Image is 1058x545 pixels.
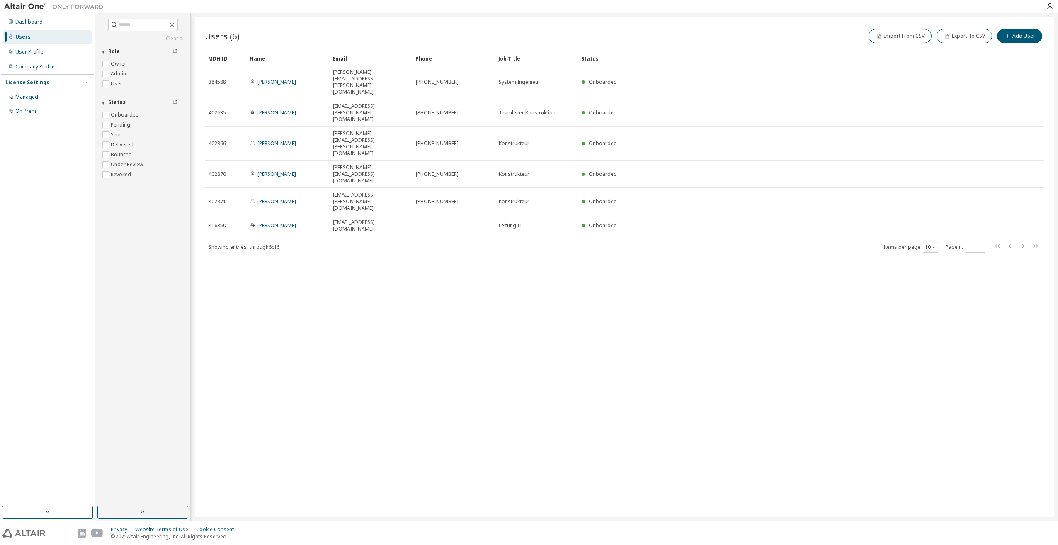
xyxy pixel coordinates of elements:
[196,526,239,533] div: Cookie Consent
[499,79,540,85] span: System Ingenieur
[101,93,185,112] button: Status
[937,29,992,43] button: Export To CSV
[111,110,141,120] label: Onboarded
[205,30,240,42] span: Users (6)
[209,140,226,147] span: 402866
[108,48,120,55] span: Role
[883,242,938,253] span: Items per page
[333,164,408,184] span: [PERSON_NAME][EMAIL_ADDRESS][DOMAIN_NAME]
[333,219,408,232] span: [EMAIL_ADDRESS][DOMAIN_NAME]
[111,533,239,540] p: © 2025 Altair Engineering, Inc. All Rights Reserved.
[415,52,492,65] div: Phone
[15,94,38,100] div: Managed
[416,171,459,178] span: [PHONE_NUMBER]
[4,2,108,11] img: Altair One
[257,222,296,229] a: [PERSON_NAME]
[257,170,296,178] a: [PERSON_NAME]
[111,140,135,150] label: Delivered
[499,198,529,205] span: Konstrukteur
[581,52,1001,65] div: Status
[111,150,133,160] label: Bounced
[589,109,617,116] span: Onboarded
[5,79,49,86] div: License Settings
[333,192,408,212] span: [EMAIL_ADDRESS][PERSON_NAME][DOMAIN_NAME]
[208,52,243,65] div: MDH ID
[257,109,296,116] a: [PERSON_NAME]
[499,140,529,147] span: Konstrukteur
[332,52,409,65] div: Email
[416,79,459,85] span: [PHONE_NUMBER]
[333,130,408,157] span: [PERSON_NAME][EMAIL_ADDRESS][PERSON_NAME][DOMAIN_NAME]
[416,198,459,205] span: [PHONE_NUMBER]
[589,140,617,147] span: Onboarded
[499,171,529,178] span: Konstrukteur
[2,529,45,538] img: altair_logo.svg
[869,29,932,43] button: Import From CSV
[946,242,985,253] span: Page n.
[250,52,326,65] div: Name
[416,109,459,116] span: [PHONE_NUMBER]
[997,29,1042,43] button: Add User
[15,19,43,25] div: Dashboard
[499,109,556,116] span: Teamleiter Konstruktion
[111,130,123,140] label: Sent
[111,160,145,170] label: Under Review
[111,59,128,69] label: Owner
[209,171,226,178] span: 402870
[498,52,575,65] div: Job Title
[78,529,86,538] img: linkedin.svg
[589,78,617,85] span: Onboarded
[416,140,459,147] span: [PHONE_NUMBER]
[499,222,522,229] span: Leitung IT
[209,243,279,251] span: Showing entries 1 through 6 of 6
[589,170,617,178] span: Onboarded
[589,222,617,229] span: Onboarded
[209,109,226,116] span: 402635
[111,69,128,79] label: Admin
[15,34,31,40] div: Users
[209,79,226,85] span: 384588
[925,244,936,251] button: 10
[135,526,196,533] div: Website Terms of Use
[111,526,135,533] div: Privacy
[91,529,103,538] img: youtube.svg
[257,198,296,205] a: [PERSON_NAME]
[333,103,408,123] span: [EMAIL_ADDRESS][PERSON_NAME][DOMAIN_NAME]
[257,140,296,147] a: [PERSON_NAME]
[172,48,177,55] span: Clear filter
[101,42,185,61] button: Role
[111,120,132,130] label: Pending
[209,222,226,229] span: 416350
[15,63,55,70] div: Company Profile
[589,198,617,205] span: Onboarded
[257,78,296,85] a: [PERSON_NAME]
[111,170,133,180] label: Revoked
[15,108,36,114] div: On Prem
[108,99,126,106] span: Status
[172,99,177,106] span: Clear filter
[15,49,44,55] div: User Profile
[209,198,226,205] span: 402871
[111,79,124,89] label: User
[333,69,408,95] span: [PERSON_NAME][EMAIL_ADDRESS][PERSON_NAME][DOMAIN_NAME]
[101,35,185,42] a: Clear all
